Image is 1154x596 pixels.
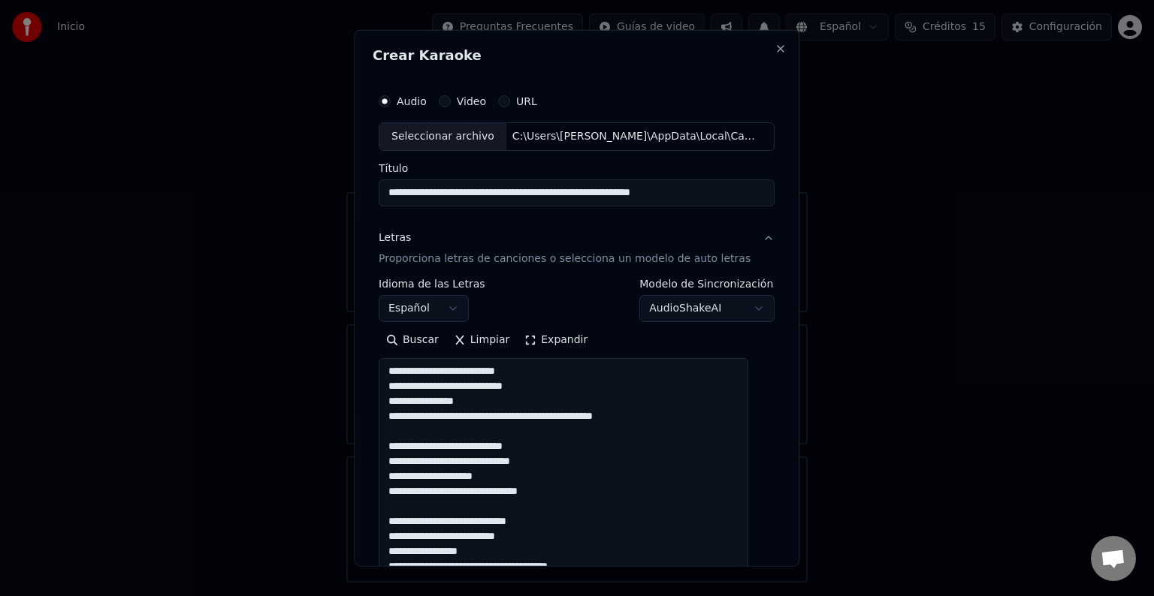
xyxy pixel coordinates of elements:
p: Proporciona letras de canciones o selecciona un modelo de auto letras [379,251,751,266]
h2: Crear Karaoke [373,49,781,62]
label: Audio [397,96,427,107]
label: Idioma de las Letras [379,278,485,289]
button: Expandir [518,328,596,352]
label: Modelo de Sincronización [640,278,775,289]
div: C:\Users\[PERSON_NAME]\AppData\Local\CapCut\Videos\Shaki Bzrp-Me Porto Bonito-[PERSON_NAME] volve... [506,129,762,144]
label: URL [516,96,537,107]
button: Limpiar [446,328,517,352]
div: Letras [379,230,411,245]
button: Buscar [379,328,446,352]
label: Video [457,96,486,107]
label: Título [379,163,775,173]
div: Seleccionar archivo [379,123,506,150]
button: LetrasProporciona letras de canciones o selecciona un modelo de auto letras [379,218,775,278]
